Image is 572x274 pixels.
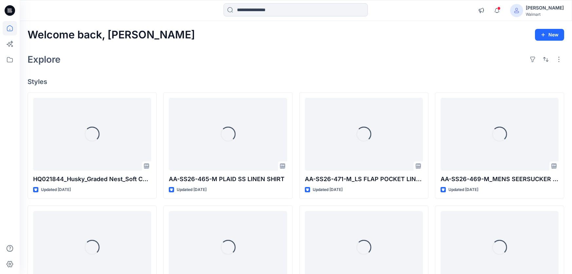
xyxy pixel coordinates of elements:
p: Updated [DATE] [313,186,343,193]
div: Walmart [526,12,564,17]
p: AA-SS26-465-M PLAID SS LINEN SHIRT [169,175,287,184]
div: [PERSON_NAME] [526,4,564,12]
button: New [535,29,564,41]
p: Updated [DATE] [177,186,207,193]
p: HQ021844_Husky_Graded Nest_Soft Cargo Short_10 [33,175,151,184]
p: AA-SS26-471-M_LS FLAP POCKET LINEN SHIRT- [305,175,423,184]
h2: Welcome back, [PERSON_NAME] [28,29,195,41]
p: Updated [DATE] [41,186,71,193]
h4: Styles [28,78,564,86]
svg: avatar [514,8,519,13]
h2: Explore [28,54,61,65]
p: Updated [DATE] [448,186,478,193]
p: AA-SS26-469-M_MENS SEERSUCKER PULL-ON SHORT [441,175,559,184]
